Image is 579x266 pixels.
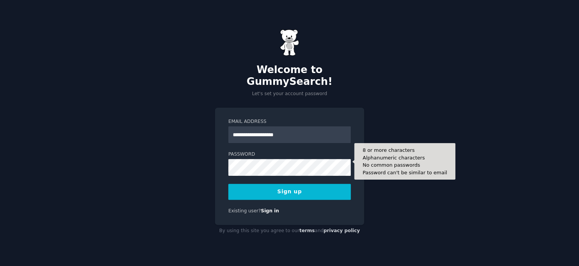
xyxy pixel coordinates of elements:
label: Email Address [228,118,351,125]
a: Sign in [261,208,279,213]
a: terms [299,228,315,233]
img: Gummy Bear [280,29,299,56]
p: Let's set your account password [215,91,364,97]
h2: Welcome to GummySearch! [215,64,364,88]
a: privacy policy [323,228,360,233]
button: Sign up [228,184,351,200]
div: By using this site you agree to our and [215,225,364,237]
span: Existing user? [228,208,261,213]
label: Password [228,151,351,158]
